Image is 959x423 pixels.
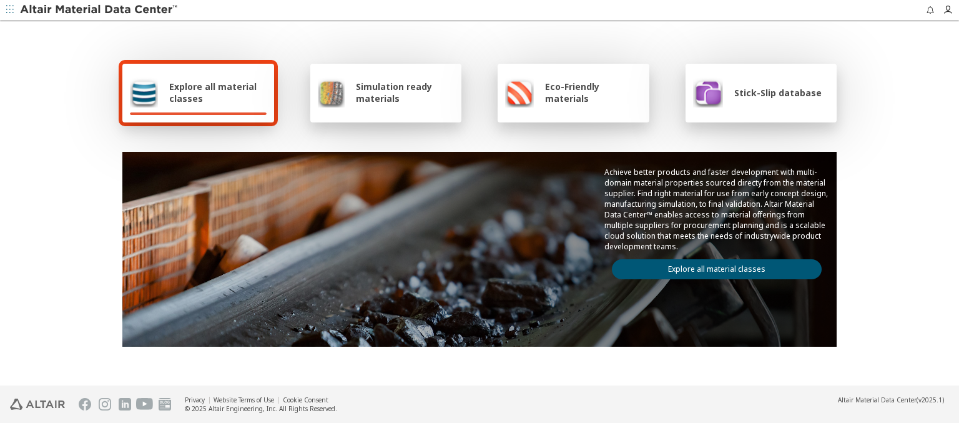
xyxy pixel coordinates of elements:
[838,396,944,404] div: (v2025.1)
[10,399,65,410] img: Altair Engineering
[130,77,158,107] img: Explore all material classes
[356,81,454,104] span: Simulation ready materials
[693,77,723,107] img: Stick-Slip database
[20,4,179,16] img: Altair Material Data Center
[545,81,641,104] span: Eco-Friendly materials
[604,167,829,252] p: Achieve better products and faster development with multi-domain material properties sourced dire...
[838,396,917,404] span: Altair Material Data Center
[505,77,534,107] img: Eco-Friendly materials
[734,87,822,99] span: Stick-Slip database
[185,396,205,404] a: Privacy
[283,396,328,404] a: Cookie Consent
[169,81,267,104] span: Explore all material classes
[318,77,345,107] img: Simulation ready materials
[214,396,274,404] a: Website Terms of Use
[612,259,822,279] a: Explore all material classes
[185,404,337,413] div: © 2025 Altair Engineering, Inc. All Rights Reserved.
